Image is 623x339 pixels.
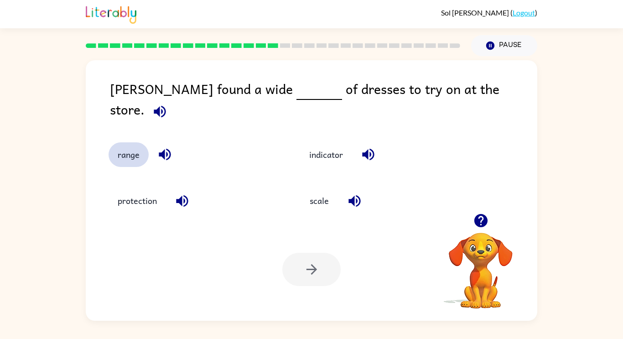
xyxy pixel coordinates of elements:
[435,219,526,310] video: Your browser must support playing .mp4 files to use Literably. Please try using another browser.
[300,142,352,167] button: indicator
[109,142,149,167] button: range
[86,4,136,24] img: Literably
[441,8,537,17] div: ( )
[109,188,166,213] button: protection
[513,8,535,17] a: Logout
[300,188,338,213] button: scale
[471,35,537,56] button: Pause
[441,8,510,17] span: Sol [PERSON_NAME]
[110,78,537,124] div: [PERSON_NAME] found a wide of dresses to try on at the store.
